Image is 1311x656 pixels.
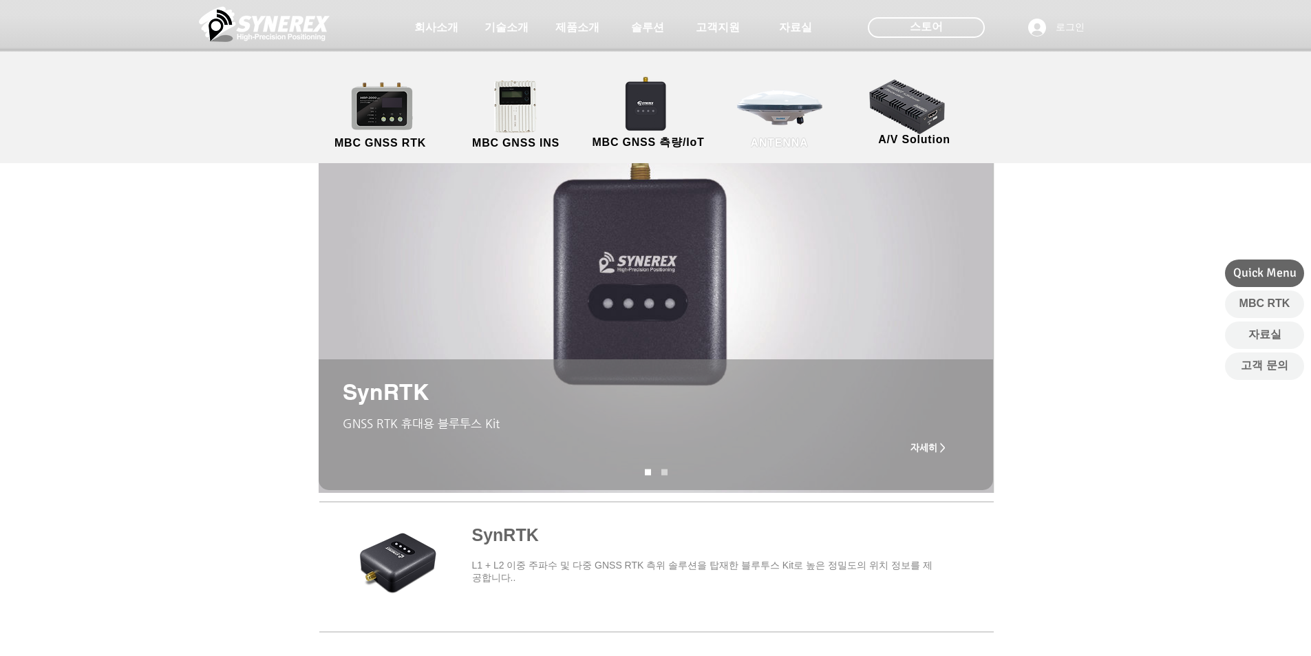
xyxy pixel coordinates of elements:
[199,3,330,45] img: 씨너렉스_White_simbol_대지 1.png
[868,17,985,38] div: 스토어
[878,134,950,146] span: A/V Solution
[640,469,673,476] nav: 슬라이드
[661,469,668,476] a: SynRNK
[319,50,994,493] div: 슬라이드쇼
[645,469,651,476] a: SynRNK
[343,416,500,430] span: GNSS RTK 휴대용 블루투스 Kit
[696,21,740,35] span: 고객지원
[683,14,752,41] a: 고객지원
[910,19,943,34] span: 스토어
[343,379,429,405] span: SynRTK
[761,14,830,41] a: 자료실
[454,79,578,151] a: MBC GNSS INS
[472,137,559,149] span: MBC GNSS INS
[1051,21,1089,34] span: 로그인
[555,21,599,35] span: 제품소개
[319,50,994,493] img: SynRTK 배경 있는 거.jpg
[718,79,842,151] a: ANTENNA
[779,21,812,35] span: 자료실
[1056,222,1311,656] iframe: Wix Chat
[414,21,458,35] span: 회사소개
[476,76,560,136] img: MGI2000_front-removebg-preview (1).png
[484,21,529,35] span: 기술소개
[334,137,426,149] span: MBC GNSS RTK
[631,21,664,35] span: 솔루션
[910,442,946,453] span: 자세히 >
[319,79,443,151] a: MBC GNSS RTK
[901,434,956,461] a: 자세히 >
[612,68,682,138] img: SynRTK__.png
[472,14,541,41] a: 기술소개
[613,14,682,41] a: 솔루션
[853,76,977,148] a: A/V Solution
[751,137,809,149] span: ANTENNA
[402,14,471,41] a: 회사소개
[582,79,716,151] a: MBC GNSS 측량/IoT
[592,136,704,150] span: MBC GNSS 측량/IoT
[1019,14,1094,41] button: 로그인
[543,14,612,41] a: 제품소개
